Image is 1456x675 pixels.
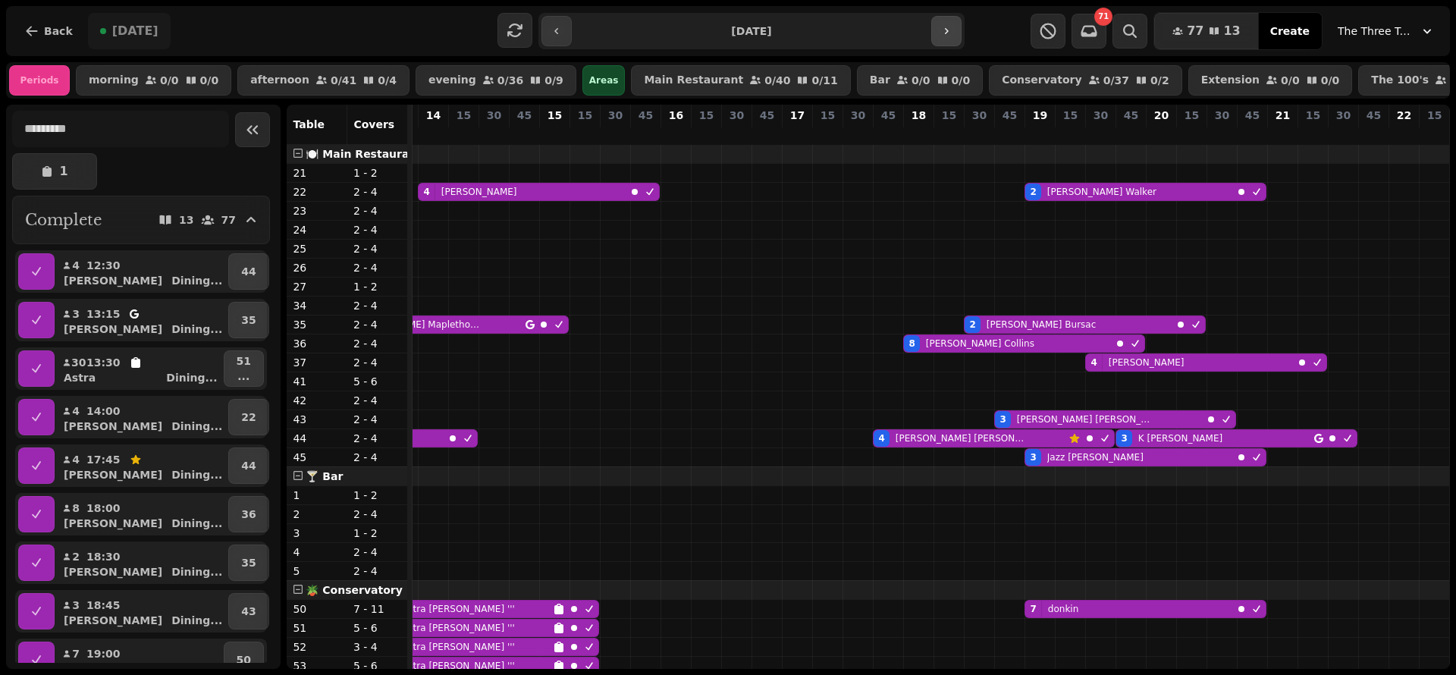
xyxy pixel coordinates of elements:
span: Table [293,118,325,130]
button: Complete1377 [12,196,270,244]
p: [PERSON_NAME] [64,467,162,482]
button: 818:00[PERSON_NAME]Dining... [58,496,225,532]
p: Astra [PERSON_NAME] ''' [402,641,515,653]
p: 5 [293,564,341,579]
p: 15 [1306,108,1320,123]
p: 4 [71,403,80,419]
p: afternoon [250,74,309,86]
button: The Three Trees [1329,17,1444,45]
p: Astra [64,370,96,385]
button: 43 [228,593,268,629]
span: 77 [1187,25,1203,37]
p: 37 [293,355,341,370]
p: 0 [1094,126,1106,141]
p: 0 / 11 [811,75,837,86]
p: 2 - 4 [353,545,402,560]
button: 318:45[PERSON_NAME]Dining... [58,593,225,629]
p: 45 [293,450,341,465]
p: 35 [241,312,256,328]
div: 2 [1030,186,1036,198]
p: ... [237,369,251,384]
p: 14:00 [86,403,121,419]
p: 0 [670,126,682,141]
p: 45 [517,108,532,123]
button: morning0/00/0 [76,65,231,96]
button: afternoon0/410/4 [237,65,409,96]
p: 0 / 0 [160,75,179,86]
p: 2 [71,549,80,564]
p: 0 [1003,126,1015,141]
button: 417:45[PERSON_NAME]Dining... [58,447,225,484]
p: 0 / 0 [200,75,219,86]
p: [PERSON_NAME] [PERSON_NAME] [1017,413,1156,425]
p: 42 [293,393,341,408]
p: 0 / 37 [1103,75,1129,86]
p: 30 [71,355,80,370]
p: 45 [639,108,653,123]
p: 15 [457,108,471,123]
p: Extension [1201,74,1260,86]
p: 1 - 2 [353,526,402,541]
p: Dining ... [171,613,222,628]
div: Periods [9,65,70,96]
button: 35 [228,302,268,338]
p: [PERSON_NAME] [1109,356,1185,369]
p: 2 - 4 [353,450,402,465]
p: 25 [293,241,341,256]
p: 44 [241,458,256,473]
p: 1 - 2 [353,488,402,503]
button: Collapse sidebar [235,112,270,147]
p: 21 [293,165,341,181]
p: 15 [699,108,714,123]
p: 1 [293,488,341,503]
p: 0 / 40 [764,75,790,86]
p: 0 / 9 [544,75,563,86]
button: 36 [228,496,268,532]
p: Dining ... [171,516,222,531]
p: 21 [1276,108,1290,123]
p: 20 [1154,108,1169,123]
p: [PERSON_NAME] [441,186,517,198]
p: 0 [639,126,651,141]
p: 2 - 4 [353,222,402,237]
p: 15 [548,108,562,123]
p: [PERSON_NAME] [64,419,162,434]
p: 0 / 36 [497,75,523,86]
span: 🍽️ Main Restaurant [306,148,422,160]
p: 0 [1276,126,1288,141]
p: 13:30 [86,355,121,370]
p: 0 [457,126,469,141]
p: K [PERSON_NAME] [1138,432,1222,444]
p: 0 [1307,126,1319,141]
p: 30 [1094,108,1108,123]
p: 17:45 [86,452,121,467]
p: 0 [852,126,864,141]
p: Conservatory [1002,74,1082,86]
button: Create [1258,13,1322,49]
p: 2 - 4 [353,393,402,408]
button: 35 [228,545,268,581]
p: 0 [609,126,621,141]
div: 2 [969,319,975,331]
p: [PERSON_NAME] [64,273,162,288]
span: Back [44,26,73,36]
p: 0 / 0 [1321,75,1340,86]
p: 0 / 2 [1150,75,1169,86]
p: 0 [579,126,591,141]
p: 3 - 4 [353,639,402,655]
p: 7 [71,646,80,661]
button: evening0/360/9 [416,65,576,96]
p: 0 [791,126,803,141]
p: 1 - 2 [353,279,402,294]
p: [PERSON_NAME] [64,322,162,337]
p: Dining ... [171,467,222,482]
p: 0 [973,126,985,141]
p: 13:15 [86,306,121,322]
p: 22 [241,410,256,425]
p: 0 [548,126,560,141]
p: 45 [760,108,774,123]
p: [PERSON_NAME] [64,613,162,628]
p: 15 [1063,108,1078,123]
p: 15 [821,108,835,123]
div: 8 [908,337,915,350]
